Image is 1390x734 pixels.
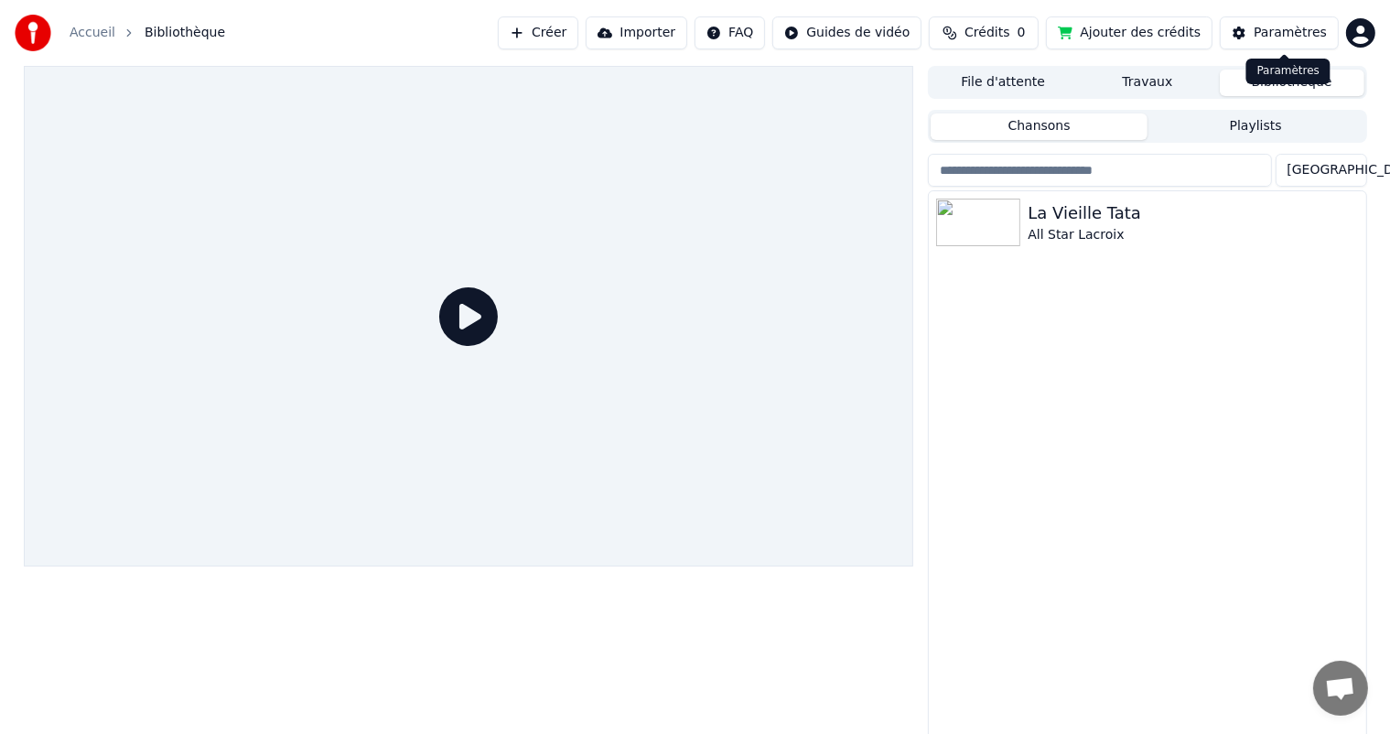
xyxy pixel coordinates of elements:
[1075,70,1220,96] button: Travaux
[1220,70,1364,96] button: Bibliothèque
[772,16,921,49] button: Guides de vidéo
[1246,59,1331,84] div: Paramètres
[931,113,1148,140] button: Chansons
[498,16,578,49] button: Créer
[931,70,1075,96] button: File d'attente
[964,24,1009,42] span: Crédits
[1220,16,1339,49] button: Paramètres
[1313,661,1368,716] a: Ouvrir le chat
[15,15,51,51] img: youka
[1254,24,1327,42] div: Paramètres
[929,16,1039,49] button: Crédits0
[1028,226,1358,244] div: All Star Lacroix
[1028,200,1358,226] div: La Vieille Tata
[70,24,115,42] a: Accueil
[1018,24,1026,42] span: 0
[695,16,765,49] button: FAQ
[70,24,225,42] nav: breadcrumb
[1148,113,1364,140] button: Playlists
[145,24,225,42] span: Bibliothèque
[1046,16,1212,49] button: Ajouter des crédits
[586,16,687,49] button: Importer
